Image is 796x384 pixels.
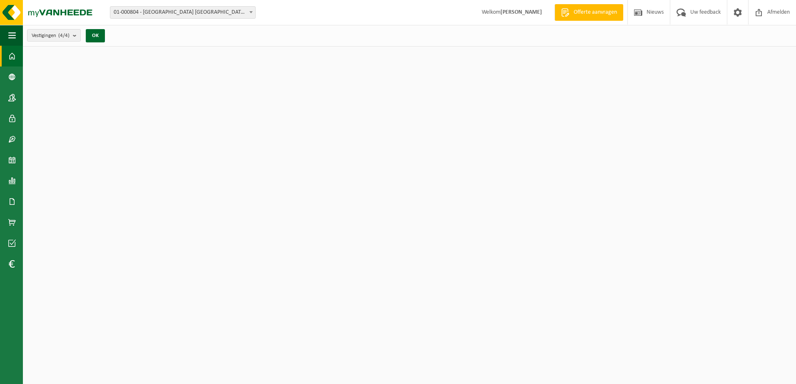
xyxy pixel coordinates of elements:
[110,6,256,19] span: 01-000804 - TARKETT NV - WAALWIJK
[32,30,70,42] span: Vestigingen
[555,4,623,21] a: Offerte aanvragen
[500,9,542,15] strong: [PERSON_NAME]
[27,29,81,42] button: Vestigingen(4/4)
[572,8,619,17] span: Offerte aanvragen
[86,29,105,42] button: OK
[110,7,255,18] span: 01-000804 - TARKETT NV - WAALWIJK
[58,33,70,38] count: (4/4)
